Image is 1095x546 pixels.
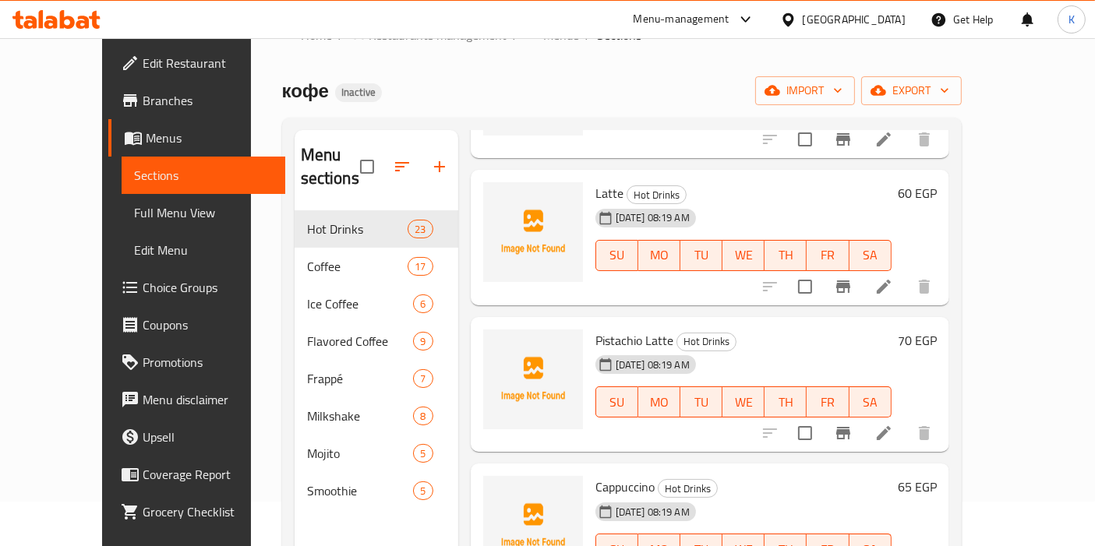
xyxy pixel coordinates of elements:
span: Branches [143,91,273,110]
span: Edit Restaurant [143,54,273,72]
div: items [413,481,433,500]
button: MO [638,386,680,417]
span: Select all sections [351,150,383,183]
a: Menus [108,119,285,157]
button: TH [765,386,807,417]
span: MO [645,391,674,414]
div: Milkshake [307,407,414,425]
a: Edit menu item [874,130,893,149]
button: delete [906,268,943,305]
div: Milkshake8 [295,397,458,435]
li: / [586,26,592,44]
div: Hot Drinks [627,185,687,204]
span: TH [771,244,800,266]
div: Smoothie5 [295,472,458,509]
button: MO [638,240,680,271]
a: Coupons [108,306,285,343]
span: 23 [408,222,432,237]
a: Home [282,26,332,44]
button: Branch-specific-item [825,414,862,452]
span: Coverage Report [143,465,273,484]
span: Frappé [307,369,414,388]
div: Hot Drinks [658,479,718,498]
span: Sort sections [383,148,421,185]
a: Sections [122,157,285,194]
span: 7 [414,372,432,386]
span: Hot Drinks [307,220,408,238]
button: Add section [421,148,458,185]
span: Cappuccino [595,475,655,498]
a: Upsell [108,418,285,456]
a: Promotions [108,343,285,381]
span: FR [813,391,842,414]
button: export [861,76,962,105]
h6: 60 EGP [898,182,937,204]
img: Pistachio Latte [483,329,583,429]
span: кофе [282,73,329,108]
a: Branches [108,82,285,119]
button: SU [595,240,638,271]
span: 9 [414,334,432,349]
a: Full Menu View [122,194,285,231]
span: Menus [544,26,580,44]
button: WE [722,386,765,417]
span: Coupons [143,315,273,334]
span: WE [729,244,758,266]
div: items [408,257,433,276]
button: delete [906,414,943,452]
span: MO [645,244,674,266]
button: FR [807,386,849,417]
div: Coffee17 [295,248,458,285]
div: Menu-management [634,10,729,29]
span: Sections [598,26,642,44]
button: delete [906,121,943,158]
a: Edit Restaurant [108,44,285,82]
span: WE [729,391,758,414]
button: SU [595,386,638,417]
button: WE [722,240,765,271]
span: SU [602,244,632,266]
span: TU [687,244,716,266]
span: Promotions [143,353,273,372]
span: Inactive [335,86,382,99]
div: items [408,220,433,238]
span: 5 [414,484,432,498]
span: Pistachio Latte [595,329,673,352]
span: Edit Menu [134,241,273,259]
span: Choice Groups [143,278,273,297]
span: export [874,81,949,100]
span: Latte [595,181,623,205]
span: [DATE] 08:19 AM [609,358,696,372]
div: items [413,369,433,388]
span: 17 [408,259,432,274]
span: SU [602,391,632,414]
li: / [514,26,519,44]
div: Hot Drinks23 [295,210,458,248]
span: SA [856,244,885,266]
div: items [413,332,433,350]
span: Select to update [789,270,821,303]
nav: Menu sections [295,204,458,516]
span: K [1069,11,1075,28]
a: Grocery Checklist [108,493,285,530]
span: Mojito [307,444,414,463]
div: items [413,444,433,463]
span: [DATE] 08:19 AM [609,210,696,225]
div: items [413,294,433,313]
button: TU [680,240,722,271]
span: Coffee [307,257,408,276]
button: import [755,76,855,105]
div: Ice Coffee6 [295,285,458,322]
a: Choice Groups [108,269,285,306]
span: 8 [414,409,432,424]
nav: breadcrumb [282,25,962,45]
div: Inactive [335,83,382,102]
button: TU [680,386,722,417]
span: Flavored Coffee [307,332,414,350]
a: Menus [525,25,580,45]
img: Latte [483,182,583,282]
span: Upsell [143,428,273,446]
